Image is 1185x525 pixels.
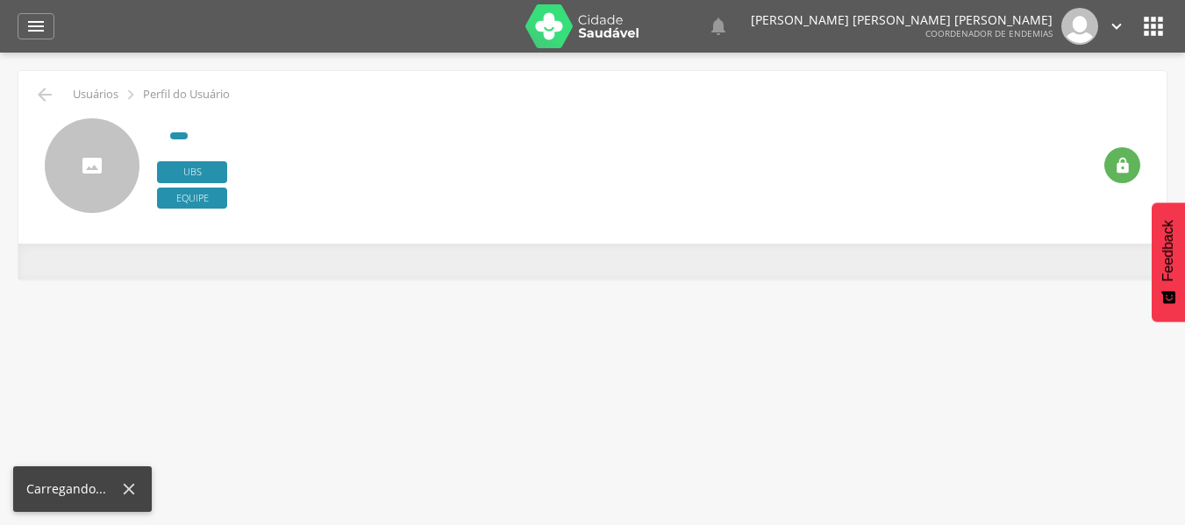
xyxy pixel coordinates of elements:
span: Coordenador de Endemias [925,27,1053,39]
a:  [18,13,54,39]
a:  [1107,8,1126,45]
i:  [708,16,729,37]
i:  [1139,12,1167,40]
div: Carregando... [26,480,119,498]
p: Usuários [73,88,118,102]
p: [PERSON_NAME] [PERSON_NAME] [PERSON_NAME] [751,14,1053,26]
i:  [1107,17,1126,36]
a:  [708,8,729,45]
span: Equipe [157,188,227,209]
i:  [25,16,46,37]
i:  [121,85,140,104]
p: Perfil do Usuário [143,88,230,102]
button: Feedback - Mostrar pesquisa [1152,202,1185,322]
div: Resetar senha [1104,147,1140,183]
i: Voltar [34,84,55,105]
span: Feedback [1160,220,1176,281]
i:  [1114,157,1131,174]
span: Ubs [157,161,227,183]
